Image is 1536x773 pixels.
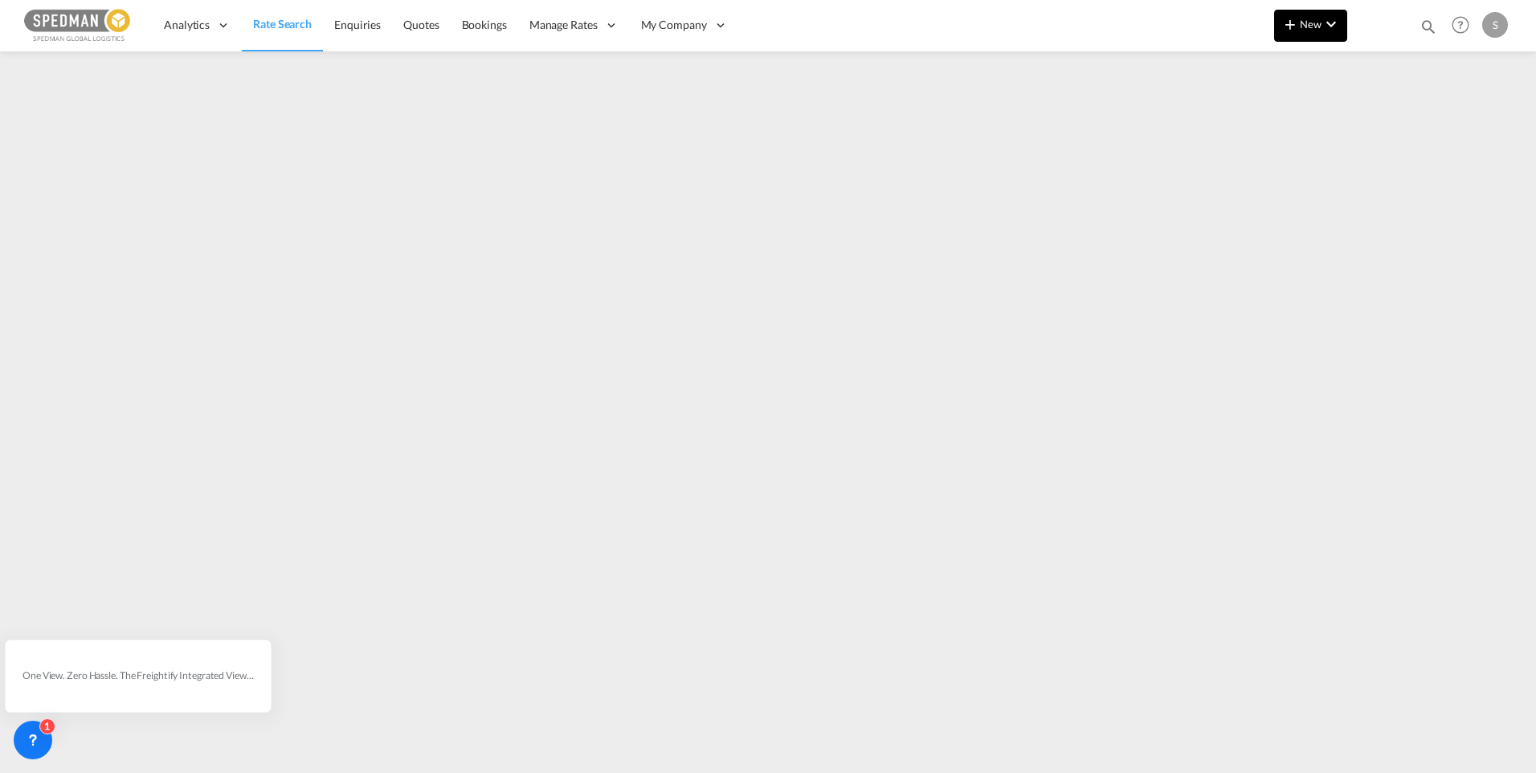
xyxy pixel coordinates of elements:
span: Analytics [164,17,210,33]
button: icon-plus 400-fgNewicon-chevron-down [1274,10,1347,42]
div: S [1482,12,1508,38]
span: Quotes [403,18,439,31]
span: Manage Rates [529,17,598,33]
div: Help [1447,11,1482,40]
span: My Company [641,17,707,33]
span: Enquiries [334,18,381,31]
span: Rate Search [253,17,312,31]
img: c12ca350ff1b11efb6b291369744d907.png [24,7,133,43]
div: icon-magnify [1420,18,1437,42]
span: New [1281,18,1341,31]
span: Bookings [462,18,507,31]
md-icon: icon-chevron-down [1322,14,1341,34]
md-icon: icon-magnify [1420,18,1437,35]
md-icon: icon-plus 400-fg [1281,14,1300,34]
span: Help [1447,11,1474,39]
